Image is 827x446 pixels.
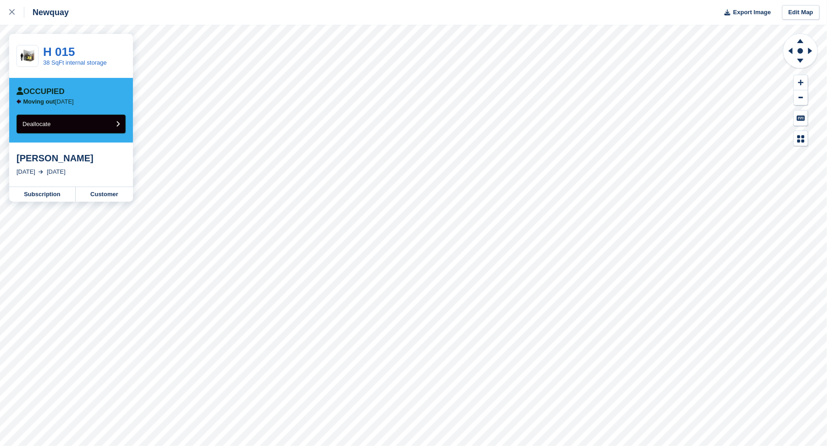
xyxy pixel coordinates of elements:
[17,99,21,104] img: arrow-left-icn-90495f2de72eb5bd0bd1c3c35deca35cc13f817d75bef06ecd7c0b315636ce7e.svg
[22,121,50,127] span: Deallocate
[17,48,38,64] img: 35-sqft-unit%20(1).jpg
[39,170,43,174] img: arrow-right-light-icn-cde0832a797a2874e46488d9cf13f60e5c3a73dbe684e267c42b8395dfbc2abf.svg
[794,90,808,105] button: Zoom Out
[782,5,820,20] a: Edit Map
[719,5,771,20] button: Export Image
[43,59,107,66] a: 38 SqFt internal storage
[23,98,55,105] span: Moving out
[9,187,76,202] a: Subscription
[17,115,126,133] button: Deallocate
[17,87,65,96] div: Occupied
[24,7,69,18] div: Newquay
[17,153,126,164] div: [PERSON_NAME]
[794,110,808,126] button: Keyboard Shortcuts
[43,45,75,59] a: H 015
[76,187,133,202] a: Customer
[47,167,66,176] div: [DATE]
[17,167,35,176] div: [DATE]
[794,75,808,90] button: Zoom In
[733,8,771,17] span: Export Image
[23,98,74,105] p: [DATE]
[794,131,808,146] button: Map Legend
